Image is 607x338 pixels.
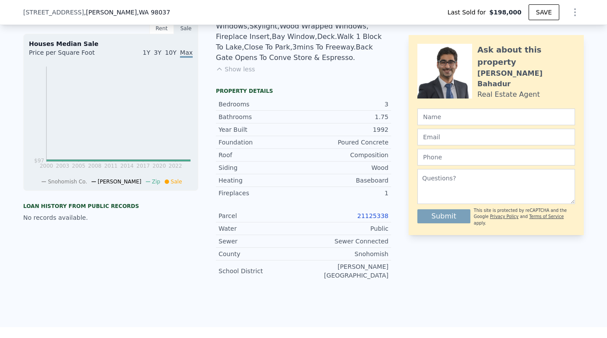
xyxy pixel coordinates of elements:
[417,149,575,165] input: Phone
[303,176,388,185] div: Baseboard
[219,237,303,246] div: Sewer
[303,125,388,134] div: 1992
[40,163,53,169] tspan: 2000
[303,100,388,109] div: 3
[88,163,102,169] tspan: 2008
[169,163,182,169] tspan: 2022
[417,209,470,223] button: Submit
[23,203,198,210] div: Loan history from public records
[219,189,303,197] div: Fireplaces
[490,214,519,219] a: Privacy Policy
[23,213,198,222] div: No records available.
[165,49,176,56] span: 10Y
[529,214,564,219] a: Terms of Service
[137,9,170,16] span: , WA 98037
[219,163,303,172] div: Siding
[98,179,141,185] span: [PERSON_NAME]
[72,163,85,169] tspan: 2005
[216,88,391,95] div: Property details
[529,4,559,20] button: SAVE
[149,23,174,34] div: Rent
[29,39,193,48] div: Houses Median Sale
[143,49,150,56] span: 1Y
[448,8,490,17] span: Last Sold for
[152,179,160,185] span: Zip
[84,8,170,17] span: , [PERSON_NAME]
[489,8,522,17] span: $198,000
[303,237,388,246] div: Sewer Connected
[477,89,540,100] div: Real Estate Agent
[219,125,303,134] div: Year Built
[219,267,303,275] div: School District
[303,262,388,280] div: [PERSON_NAME][GEOGRAPHIC_DATA]
[171,179,182,185] span: Sale
[219,211,303,220] div: Parcel
[477,68,575,89] div: [PERSON_NAME] Bahadur
[303,138,388,147] div: Poured Concrete
[303,250,388,258] div: Snohomish
[219,176,303,185] div: Heating
[566,4,584,21] button: Show Options
[56,163,70,169] tspan: 2003
[303,189,388,197] div: 1
[104,163,118,169] tspan: 2011
[474,208,575,226] div: This site is protected by reCAPTCHA and the Google and apply.
[417,109,575,125] input: Name
[48,179,87,185] span: Snohomish Co.
[120,163,134,169] tspan: 2014
[23,8,84,17] span: [STREET_ADDRESS]
[219,250,303,258] div: County
[417,129,575,145] input: Email
[174,23,198,34] div: Sale
[303,113,388,121] div: 1.75
[29,48,111,62] div: Price per Square Foot
[477,44,575,68] div: Ask about this property
[154,49,161,56] span: 3Y
[216,65,255,74] button: Show less
[152,163,166,169] tspan: 2020
[34,158,44,164] tspan: $97
[180,49,193,58] span: Max
[303,163,388,172] div: Wood
[219,100,303,109] div: Bedrooms
[219,224,303,233] div: Water
[303,151,388,159] div: Composition
[219,113,303,121] div: Bathrooms
[219,138,303,147] div: Foundation
[357,212,388,219] a: 21125338
[219,151,303,159] div: Roof
[137,163,150,169] tspan: 2017
[303,224,388,233] div: Public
